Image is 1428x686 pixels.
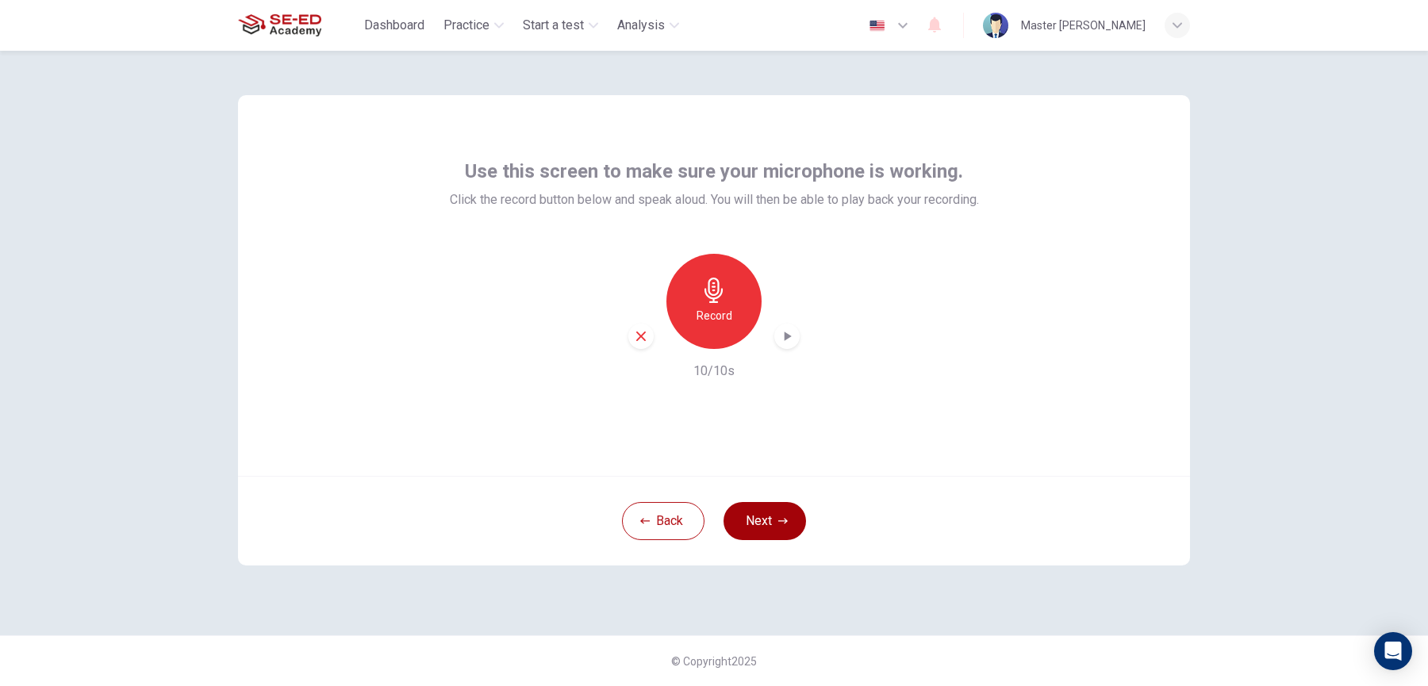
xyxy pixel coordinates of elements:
[617,16,665,35] span: Analysis
[465,159,963,184] span: Use this screen to make sure your microphone is working.
[693,362,735,381] h6: 10/10s
[238,10,321,41] img: SE-ED Academy logo
[450,190,979,209] span: Click the record button below and speak aloud. You will then be able to play back your recording.
[1374,632,1412,670] div: Open Intercom Messenger
[358,11,431,40] button: Dashboard
[867,20,887,32] img: en
[983,13,1008,38] img: Profile picture
[523,16,584,35] span: Start a test
[724,502,806,540] button: Next
[238,10,358,41] a: SE-ED Academy logo
[611,11,685,40] button: Analysis
[364,16,424,35] span: Dashboard
[671,655,757,668] span: © Copyright 2025
[666,254,762,349] button: Record
[437,11,510,40] button: Practice
[622,502,704,540] button: Back
[516,11,605,40] button: Start a test
[697,306,732,325] h6: Record
[1021,16,1146,35] div: Master [PERSON_NAME]
[443,16,489,35] span: Practice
